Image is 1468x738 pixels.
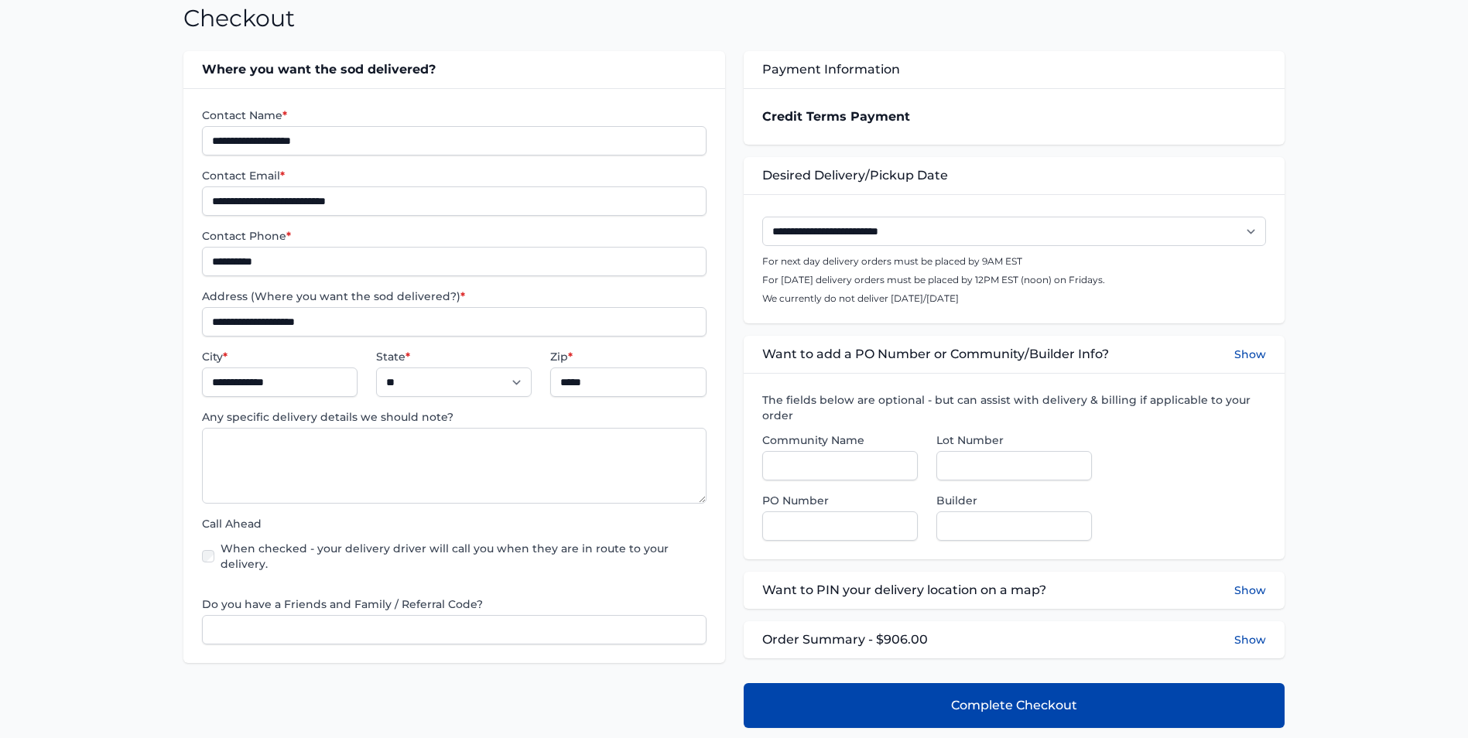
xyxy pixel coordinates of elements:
[936,493,1092,508] label: Builder
[762,255,1266,268] p: For next day delivery orders must be placed by 9AM EST
[550,349,706,364] label: Zip
[762,493,918,508] label: PO Number
[1234,632,1266,647] button: Show
[762,630,928,649] span: Order Summary - $906.00
[1234,345,1266,364] button: Show
[744,683,1285,728] button: Complete Checkout
[762,392,1266,423] label: The fields below are optional - but can assist with delivery & billing if applicable to your order
[183,51,724,88] div: Where you want the sod delivered?
[202,516,706,531] label: Call Ahead
[744,51,1285,88] div: Payment Information
[936,432,1092,448] label: Lot Number
[202,228,706,244] label: Contact Phone
[762,345,1109,364] span: Want to add a PO Number or Community/Builder Info?
[202,289,706,304] label: Address (Where you want the sod delivered?)
[762,292,1266,305] p: We currently do not deliver [DATE]/[DATE]
[376,349,532,364] label: State
[762,432,918,448] label: Community Name
[202,108,706,123] label: Contact Name
[202,409,706,425] label: Any specific delivery details we should note?
[744,157,1285,194] div: Desired Delivery/Pickup Date
[202,349,358,364] label: City
[1234,581,1266,600] button: Show
[762,274,1266,286] p: For [DATE] delivery orders must be placed by 12PM EST (noon) on Fridays.
[951,696,1077,715] span: Complete Checkout
[183,5,295,32] h1: Checkout
[202,168,706,183] label: Contact Email
[762,109,910,124] strong: Credit Terms Payment
[762,581,1046,600] span: Want to PIN your delivery location on a map?
[221,541,706,572] label: When checked - your delivery driver will call you when they are in route to your delivery.
[202,596,706,612] label: Do you have a Friends and Family / Referral Code?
